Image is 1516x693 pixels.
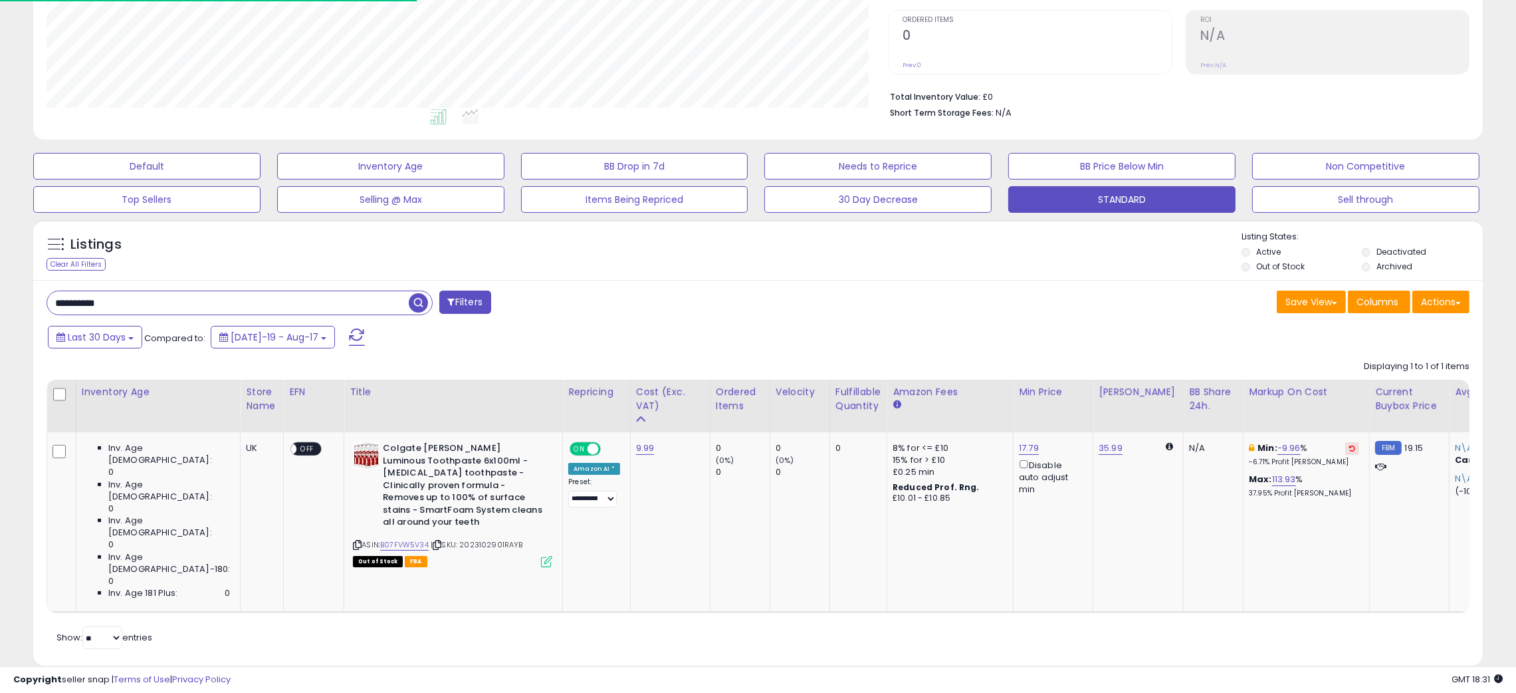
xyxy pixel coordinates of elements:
a: Privacy Policy [172,673,231,686]
div: Disable auto adjust min [1019,458,1083,495]
span: N\A [1455,442,1473,454]
a: Terms of Use [114,673,170,686]
label: Active [1256,246,1281,257]
span: N\A [1455,472,1473,485]
span: Compared to: [144,332,205,345]
span: | SKU: 2023102901RAYB [431,539,523,550]
label: Archived [1376,261,1412,272]
span: Inv. Age 181 Plus: [108,587,178,599]
button: Non Competitive [1252,153,1479,180]
div: % [1249,442,1359,467]
span: Inv. Age [DEMOGRAPHIC_DATA]: [108,442,230,466]
span: [DATE]-19 - Aug-17 [231,331,318,344]
small: Prev: N/A [1200,61,1226,69]
button: BB Drop in 7d [521,153,748,180]
img: 51i4Q4y1tQL._SL40_.jpg [353,442,379,469]
strong: Copyright [13,673,62,686]
span: 0 [108,575,114,587]
span: 0 [225,587,230,599]
div: Min Price [1019,385,1087,399]
div: Velocity [776,385,824,399]
div: Preset: [568,478,620,507]
div: Current Buybox Price [1375,385,1444,413]
span: 0 [108,466,114,478]
a: 35.99 [1099,442,1123,455]
div: 0 [776,466,829,478]
button: Items Being Repriced [521,186,748,213]
a: 113.93 [1272,473,1296,486]
div: Markup on Cost [1249,385,1364,399]
span: 0 [108,503,114,515]
div: Repricing [568,385,625,399]
a: 17.79 [1019,442,1039,455]
button: STANDARD [1008,186,1236,213]
span: Inv. Age [DEMOGRAPHIC_DATA]-180: [108,551,230,575]
a: -9.96 [1277,442,1301,455]
span: 2025-09-17 18:31 GMT [1452,673,1503,686]
button: Save View [1277,291,1346,313]
button: Actions [1412,291,1469,313]
div: 0 [835,442,877,454]
button: Needs to Reprice [764,153,992,180]
div: Inventory Age [82,385,235,399]
div: Fulfillable Quantity [835,385,881,413]
th: The percentage added to the cost of goods (COGS) that forms the calculator for Min & Max prices. [1244,380,1370,432]
div: £10.01 - £10.85 [893,493,1003,504]
button: [DATE]-19 - Aug-17 [211,326,335,348]
p: Listing States: [1242,231,1483,243]
span: All listings that are currently out of stock and unavailable for purchase on Amazon [353,556,403,567]
span: N/A [996,106,1012,119]
button: Inventory Age [277,153,504,180]
span: Show: entries [56,631,152,644]
span: OFF [599,444,620,455]
button: Selling @ Max [277,186,504,213]
div: Store Name [246,385,278,413]
b: Colgate [PERSON_NAME] Luminous Toothpaste 6x100ml - [MEDICAL_DATA] toothpaste - Clinically proven... [383,442,544,532]
div: 8% for <= £10 [893,442,1003,454]
span: ROI [1200,17,1469,24]
small: (0%) [716,455,734,466]
div: Amazon Fees [893,385,1008,399]
button: Default [33,153,261,180]
div: Displaying 1 to 1 of 1 items [1364,360,1469,373]
a: B07FVW5V34 [380,539,429,551]
div: 0 [716,466,770,478]
div: BB Share 24h. [1189,385,1238,413]
span: Inv. Age [DEMOGRAPHIC_DATA]: [108,515,230,539]
span: ON [571,444,588,455]
h2: 0 [903,28,1171,46]
div: 15% for > £10 [893,454,1003,466]
span: 0 [108,539,114,551]
div: 0 [776,442,829,454]
small: FBM [1375,441,1401,455]
b: Total Inventory Value: [890,91,980,102]
li: £0 [890,88,1460,104]
button: BB Price Below Min [1008,153,1236,180]
span: OFF [297,444,318,455]
div: £0.25 min [893,466,1003,478]
span: Columns [1356,295,1398,309]
div: UK [246,442,273,454]
span: Ordered Items [903,17,1171,24]
div: Clear All Filters [47,258,106,271]
button: Filters [439,291,491,314]
a: 9.99 [636,442,655,455]
div: seller snap | | [13,674,231,686]
small: (0%) [776,455,794,466]
label: Out of Stock [1256,261,1305,272]
div: Title [350,385,557,399]
div: N/A [1189,442,1233,454]
p: 37.95% Profit [PERSON_NAME] [1249,489,1359,498]
label: Deactivated [1376,246,1426,257]
p: -6.71% Profit [PERSON_NAME] [1249,458,1359,467]
span: Last 30 Days [68,331,126,344]
b: Min: [1257,442,1277,454]
button: Sell through [1252,186,1479,213]
div: 0 [716,442,770,454]
span: 19.15 [1405,442,1424,454]
b: Short Term Storage Fees: [890,107,994,118]
button: Top Sellers [33,186,261,213]
div: EFN [289,385,338,399]
div: [PERSON_NAME] [1099,385,1178,399]
div: % [1249,474,1359,498]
